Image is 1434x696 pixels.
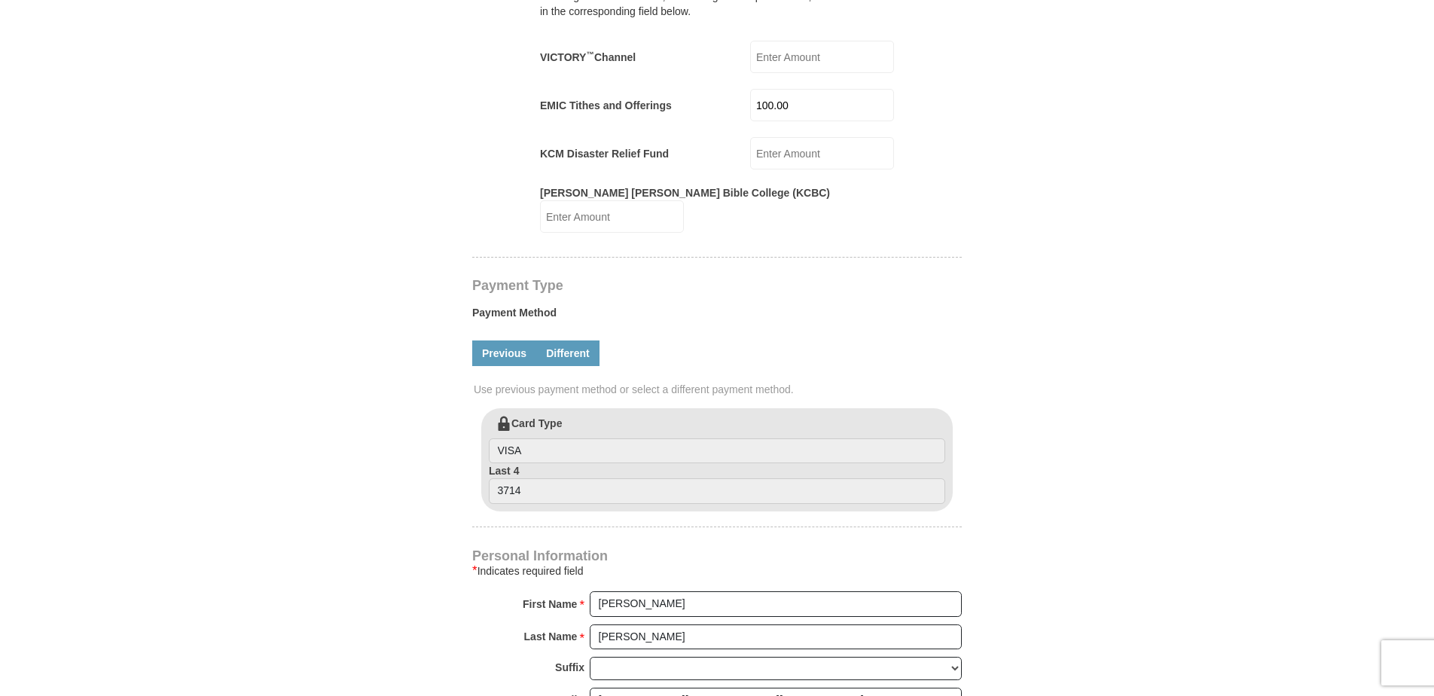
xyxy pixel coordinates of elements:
[540,185,830,200] label: [PERSON_NAME] [PERSON_NAME] Bible College (KCBC)
[540,146,669,161] label: KCM Disaster Relief Fund
[489,478,945,504] input: Last 4
[536,340,600,366] a: Different
[540,200,684,233] input: Enter Amount
[540,98,672,113] label: EMIC Tithes and Offerings
[489,438,945,464] input: Card Type
[523,594,577,615] strong: First Name
[750,41,894,73] input: Enter Amount
[750,89,894,121] input: Enter Amount
[524,626,578,647] strong: Last Name
[489,416,945,464] label: Card Type
[586,50,594,59] sup: ™
[555,657,584,678] strong: Suffix
[489,463,945,504] label: Last 4
[750,137,894,169] input: Enter Amount
[472,550,962,562] h4: Personal Information
[540,50,636,65] label: VICTORY Channel
[472,562,962,580] div: Indicates required field
[472,340,536,366] a: Previous
[474,382,963,397] span: Use previous payment method or select a different payment method.
[472,305,962,328] label: Payment Method
[472,279,962,292] h4: Payment Type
